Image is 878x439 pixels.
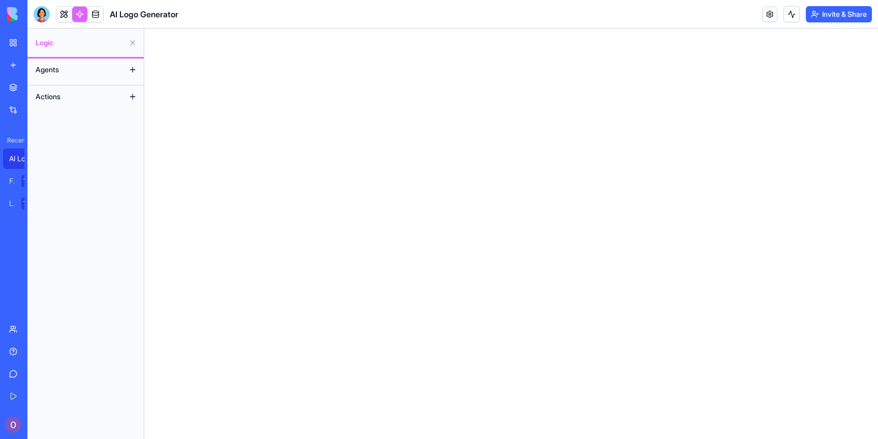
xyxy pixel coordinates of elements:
[3,149,44,169] a: AI Logo Generator
[3,171,44,191] a: Feedback FormTRY
[21,175,38,187] div: TRY
[3,193,44,214] a: Literary BlogTRY
[36,65,59,75] span: Agents
[7,7,70,21] img: logo
[9,154,38,164] div: AI Logo Generator
[30,62,124,78] button: Agents
[30,89,124,105] button: Actions
[21,197,38,210] div: TRY
[110,8,178,20] span: AI Logo Generator
[9,198,14,209] div: Literary Blog
[36,38,124,48] span: Logic
[806,6,872,22] button: Invite & Share
[5,417,21,433] img: ACg8ocJNRz1Hk7vyuoD5IGJfD8SFlrQ9Kk-LKgehATSY3bVGjMeBNQ=s96-c
[3,136,24,144] span: Recent
[9,176,14,186] div: Feedback Form
[36,92,60,102] span: Actions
